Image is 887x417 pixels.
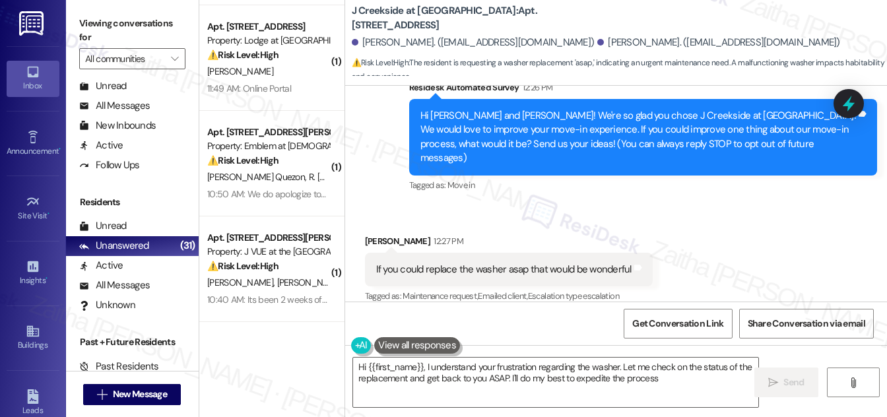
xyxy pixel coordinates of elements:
[83,384,181,405] button: New Message
[79,158,140,172] div: Follow Ups
[207,260,279,272] strong: ⚠️ Risk Level: High
[207,231,329,245] div: Apt. [STREET_ADDRESS][PERSON_NAME]
[207,294,457,305] div: 10:40 AM: Its been 2 weeks of COLD WATER Already!! Thank you!
[597,36,840,49] div: [PERSON_NAME]. ([EMAIL_ADDRESS][DOMAIN_NAME])
[79,239,149,253] div: Unanswered
[79,139,123,152] div: Active
[768,377,778,388] i: 
[207,139,329,153] div: Property: Emblem at [DEMOGRAPHIC_DATA]
[624,309,732,338] button: Get Conversation Link
[352,56,887,84] span: : The resident is requesting a washer replacement 'asap,' indicating an urgent maintenance need. ...
[79,278,150,292] div: All Messages
[207,49,279,61] strong: ⚠️ Risk Level: High
[7,61,59,96] a: Inbox
[352,4,616,32] b: J Creekside at [GEOGRAPHIC_DATA]: Apt. [STREET_ADDRESS]
[66,195,199,209] div: Residents
[528,290,619,302] span: Escalation type escalation
[171,53,178,64] i: 
[7,191,59,226] a: Site Visit •
[420,109,856,166] div: Hi [PERSON_NAME] and [PERSON_NAME]! We're so glad you chose J Creekside at [GEOGRAPHIC_DATA]! We ...
[739,309,874,338] button: Share Conversation via email
[7,320,59,356] a: Buildings
[97,389,107,400] i: 
[447,179,475,191] span: Move in
[7,255,59,291] a: Insights •
[308,171,401,183] span: R. [GEOGRAPHIC_DATA]
[66,335,199,349] div: Past + Future Residents
[46,274,48,283] span: •
[79,79,127,93] div: Unread
[207,245,329,259] div: Property: J VUE at the [GEOGRAPHIC_DATA]
[59,144,61,154] span: •
[113,387,167,401] span: New Message
[376,263,632,276] div: If you could replace the washer asap that would be wonderful
[353,358,758,407] textarea: Hi {{first_name}}, I understand your frustration regarding the washer. Let me check on the status...
[430,234,463,248] div: 12:27 PM
[19,11,46,36] img: ResiDesk Logo
[207,34,329,48] div: Property: Lodge at [GEOGRAPHIC_DATA]
[207,20,329,34] div: Apt. [STREET_ADDRESS]
[85,48,164,69] input: All communities
[848,377,858,388] i: 
[365,234,653,253] div: [PERSON_NAME]
[519,80,553,94] div: 12:26 PM
[48,209,49,218] span: •
[79,298,135,312] div: Unknown
[403,290,478,302] span: Maintenance request ,
[79,99,150,113] div: All Messages
[207,82,291,94] div: 11:49 AM: Online Portal
[352,36,595,49] div: [PERSON_NAME]. ([EMAIL_ADDRESS][DOMAIN_NAME])
[365,286,653,305] div: Tagged as:
[748,317,865,331] span: Share Conversation via email
[207,171,309,183] span: [PERSON_NAME] Quezon
[352,57,409,68] strong: ⚠️ Risk Level: High
[207,125,329,139] div: Apt. [STREET_ADDRESS][PERSON_NAME]
[79,219,127,233] div: Unread
[409,176,877,195] div: Tagged as:
[79,119,156,133] div: New Inbounds
[79,259,123,273] div: Active
[177,236,199,256] div: (31)
[277,276,343,288] span: [PERSON_NAME]
[79,360,159,373] div: Past Residents
[409,80,877,99] div: Residesk Automated Survey
[632,317,723,331] span: Get Conversation Link
[783,375,804,389] span: Send
[478,290,527,302] span: Emailed client ,
[754,368,818,397] button: Send
[207,188,654,200] div: 10:50 AM: We do apologize too since we we're out of town and didn't get a chance to review the me...
[207,276,277,288] span: [PERSON_NAME]
[79,13,185,48] label: Viewing conversations for
[207,154,279,166] strong: ⚠️ Risk Level: High
[207,65,273,77] span: [PERSON_NAME]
